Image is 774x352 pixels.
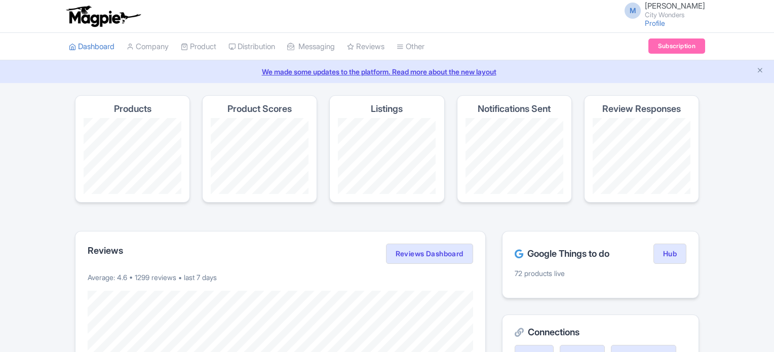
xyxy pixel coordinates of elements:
[645,1,705,11] span: [PERSON_NAME]
[181,33,216,61] a: Product
[648,38,705,54] a: Subscription
[756,65,764,77] button: Close announcement
[645,12,705,18] small: City Wonders
[397,33,424,61] a: Other
[227,104,292,114] h4: Product Scores
[371,104,403,114] h4: Listings
[625,3,641,19] span: M
[618,2,705,18] a: M [PERSON_NAME] City Wonders
[653,244,686,264] a: Hub
[228,33,275,61] a: Distribution
[602,104,681,114] h4: Review Responses
[515,327,686,337] h2: Connections
[515,268,686,279] p: 72 products live
[515,249,609,259] h2: Google Things to do
[88,272,473,283] p: Average: 4.6 • 1299 reviews • last 7 days
[645,19,665,27] a: Profile
[69,33,114,61] a: Dashboard
[64,5,142,27] img: logo-ab69f6fb50320c5b225c76a69d11143b.png
[6,66,768,77] a: We made some updates to the platform. Read more about the new layout
[347,33,384,61] a: Reviews
[478,104,551,114] h4: Notifications Sent
[114,104,151,114] h4: Products
[386,244,473,264] a: Reviews Dashboard
[287,33,335,61] a: Messaging
[127,33,169,61] a: Company
[88,246,123,256] h2: Reviews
